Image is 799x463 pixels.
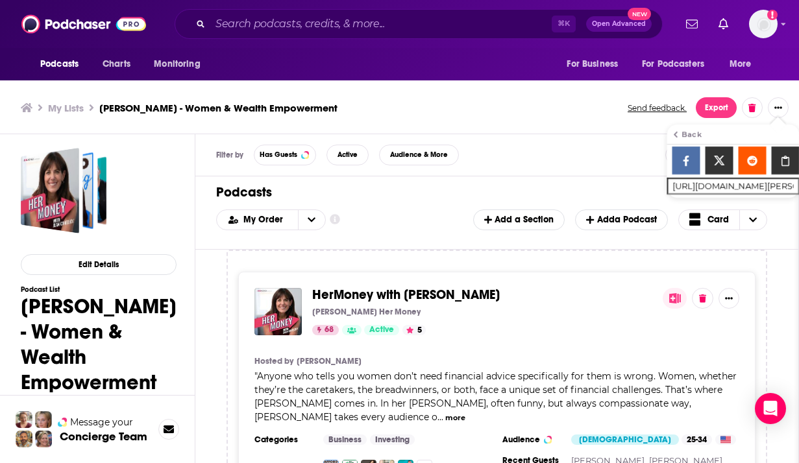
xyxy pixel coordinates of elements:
[254,370,737,423] span: "
[633,52,723,77] button: open menu
[402,325,426,335] button: 5
[705,147,733,174] a: Share on X/Twitter
[730,55,752,73] span: More
[312,288,500,302] a: HerMoney with [PERSON_NAME]
[254,434,313,445] h3: Categories
[216,209,326,230] h2: Choose List sort
[682,434,712,445] div: 25-34
[571,434,679,445] div: [DEMOGRAPHIC_DATA]
[298,210,325,230] button: open menu
[628,8,651,20] span: New
[48,102,84,114] a: My Lists
[312,287,500,303] span: HerMoney with [PERSON_NAME]
[720,52,768,77] button: open menu
[16,431,32,447] img: Jon Profile
[103,55,130,73] span: Charts
[678,131,701,138] div: Back
[99,102,338,114] h3: [PERSON_NAME] - Women & Wealth Empowerment
[749,10,778,38] button: Show profile menu
[379,145,459,165] button: Audience & More
[175,9,663,39] div: Search podcasts, credits, & more...
[713,13,733,35] a: Show notifications dropdown
[16,411,32,428] img: Sydney Profile
[21,12,146,36] img: Podchaser - Follow, Share and Rate Podcasts
[94,52,138,77] a: Charts
[260,151,297,158] span: Has Guests
[70,416,133,429] span: Message your
[326,145,369,165] button: Active
[575,209,667,230] button: Adda Podcast
[672,147,700,174] a: Share on Facebook
[40,55,79,73] span: Podcasts
[31,52,95,77] button: open menu
[749,10,778,38] img: User Profile
[323,434,367,445] a: Business
[696,97,737,118] button: Export
[145,52,217,77] button: open menu
[484,214,554,225] span: Add a Section
[642,55,704,73] span: For Podcasters
[558,52,634,77] button: open menu
[719,288,739,309] button: Show More Button
[437,411,443,423] span: ...
[35,431,52,447] img: Barbara Profile
[154,55,200,73] span: Monitoring
[624,102,691,113] button: Send feedback.
[567,55,618,73] span: For Business
[707,215,729,224] span: Card
[217,215,298,224] button: open menu
[297,356,362,366] a: [PERSON_NAME]
[749,10,778,38] span: Logged in as KristinZanini
[681,13,703,35] a: Show notifications dropdown
[21,254,177,275] button: Edit Details
[502,434,561,445] h3: Audience
[60,430,147,443] h3: Concierge Team
[771,147,799,174] a: Copy Link
[755,393,786,424] div: Open Intercom Messenger
[216,150,243,160] h3: Filter by
[767,10,778,20] svg: Add a profile image
[473,209,565,230] button: Add a Section
[254,356,293,366] h4: Hosted by
[21,285,177,294] h3: Podcast List
[254,145,316,165] button: Has Guests
[586,214,656,225] span: Add a Podcast
[325,324,334,337] span: 68
[552,16,576,32] span: ⌘ K
[21,148,106,233] a: Jennifer Lee - Women & Wealth Empowerment
[369,324,394,337] span: Active
[592,21,646,27] span: Open Advanced
[254,288,302,335] img: HerMoney with Jean Chatzky
[312,307,421,317] p: [PERSON_NAME] Her Money
[586,16,652,32] button: Open AdvancedNew
[768,97,789,118] button: Show More Button
[210,14,552,34] input: Search podcasts, credits, & more...
[35,411,52,428] img: Jules Profile
[390,151,448,158] span: Audience & More
[678,209,768,230] button: Choose View
[738,147,766,174] a: Share on Reddit
[330,213,340,226] a: Show additional information
[312,325,339,335] a: 68
[445,412,465,423] button: more
[216,184,767,200] h1: Podcasts
[21,294,177,395] h1: [PERSON_NAME] - Women & Wealth Empowerment
[254,370,737,423] span: Anyone who tells you women don’t need financial advice specifically for them is wrong. Women, whe...
[364,325,399,335] a: Active
[370,434,415,445] a: Investing
[243,215,288,224] span: My Order
[338,151,358,158] span: Active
